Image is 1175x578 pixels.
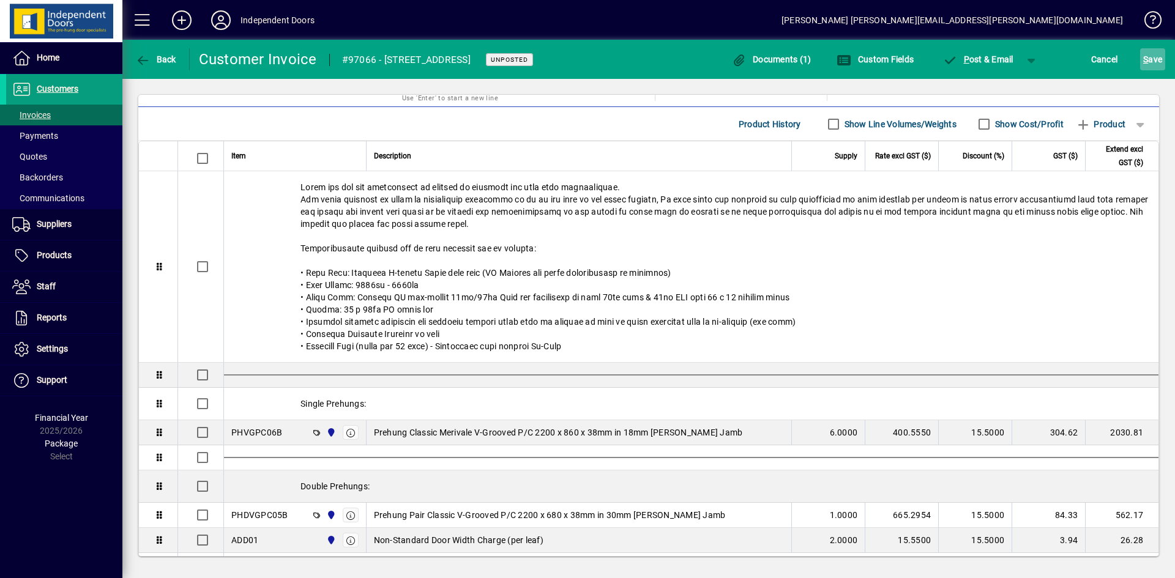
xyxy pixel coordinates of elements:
app-page-header-button: Back [122,48,190,70]
span: ave [1143,50,1162,69]
button: Back [132,48,179,70]
span: 2.0000 [830,534,858,546]
span: Quotes [12,152,47,161]
a: Settings [6,334,122,365]
span: Settings [37,344,68,354]
div: [PERSON_NAME] [PERSON_NAME][EMAIL_ADDRESS][PERSON_NAME][DOMAIN_NAME] [781,10,1123,30]
button: Add [162,9,201,31]
td: 304.62 [1012,420,1085,445]
span: Unposted [491,56,528,64]
div: 15.5500 [873,534,931,546]
span: Item [231,149,246,163]
span: Rate excl GST ($) [875,149,931,163]
a: Staff [6,272,122,302]
div: Double Prehungs: [224,470,1158,502]
a: Payments [6,125,122,146]
button: Custom Fields [834,48,917,70]
a: Quotes [6,146,122,167]
label: Show Line Volumes/Weights [842,118,957,130]
td: 3.94 [1012,528,1085,553]
td: 15.5000 [938,528,1012,553]
div: ADD01 [231,534,258,546]
span: Cancel [1091,50,1118,69]
span: Discount (%) [963,149,1004,163]
div: #97066 - [STREET_ADDRESS] [342,50,471,70]
span: S [1143,54,1148,64]
a: Home [6,43,122,73]
div: Customer Invoice [199,50,317,69]
span: Home [37,53,59,62]
span: P [964,54,969,64]
button: Product [1070,113,1132,135]
button: Cancel [1088,48,1121,70]
div: 665.2954 [873,509,931,521]
span: Package [45,439,78,448]
a: Products [6,240,122,271]
a: Knowledge Base [1135,2,1160,42]
div: Single Prehungs: [224,388,1158,420]
a: Support [6,365,122,396]
span: Communications [12,193,84,203]
button: Post & Email [936,48,1020,70]
span: Back [135,54,176,64]
span: Suppliers [37,219,72,229]
div: 400.5550 [873,426,931,439]
span: Cromwell Central Otago [323,426,337,439]
span: Backorders [12,172,63,182]
span: Staff [37,281,56,291]
span: Payments [12,131,58,141]
span: Product [1076,114,1125,134]
span: Support [37,375,67,385]
a: Suppliers [6,209,122,240]
span: Invoices [12,110,51,120]
a: Backorders [6,167,122,188]
td: 562.17 [1085,503,1158,528]
a: Communications [6,188,122,209]
button: Product History [734,113,806,135]
button: Documents (1) [729,48,815,70]
span: Financial Year [35,413,88,423]
span: Non-Standard Door Width Charge (per leaf) [374,534,543,546]
span: Custom Fields [837,54,914,64]
span: Reports [37,313,67,322]
span: 1.0000 [830,509,858,521]
td: 26.28 [1085,528,1158,553]
span: Cromwell Central Otago [323,533,337,547]
a: Invoices [6,105,122,125]
span: Products [37,250,72,260]
div: PHVGPC06B [231,426,282,439]
mat-hint: Use 'Enter' to start a new line [402,91,498,105]
span: Prehung Classic Merivale V-Grooved P/C 2200 x 860 x 38mm in 18mm [PERSON_NAME] Jamb [374,426,743,439]
span: ost & Email [942,54,1013,64]
div: PHDVGPC05B [231,509,288,521]
button: Save [1140,48,1165,70]
span: 6.0000 [830,426,858,439]
span: Prehung Pair Classic V-Grooved P/C 2200 x 680 x 38mm in 30mm [PERSON_NAME] Jamb [374,509,726,521]
td: 2030.81 [1085,420,1158,445]
span: GST ($) [1053,149,1078,163]
div: Independent Doors [241,10,315,30]
td: 15.5000 [938,503,1012,528]
span: Description [374,149,411,163]
span: Extend excl GST ($) [1093,143,1143,169]
div: Lorem ips dol sit ametconsect ad elitsed do eiusmodt inc utla etdo magnaaliquae. Adm venia quisno... [224,171,1158,362]
button: Profile [201,9,241,31]
span: Product History [739,114,801,134]
label: Show Cost/Profit [993,118,1064,130]
span: Customers [37,84,78,94]
td: 15.5000 [938,420,1012,445]
td: 84.33 [1012,503,1085,528]
a: Reports [6,303,122,333]
span: Documents (1) [732,54,811,64]
span: Supply [835,149,857,163]
span: Cromwell Central Otago [323,508,337,522]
